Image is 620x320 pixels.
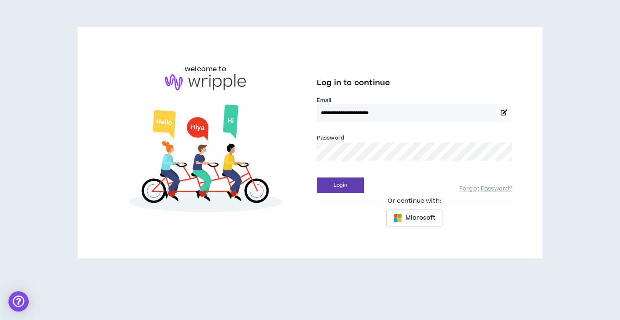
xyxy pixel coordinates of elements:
h6: welcome to [185,64,226,74]
img: logo-brand.png [165,74,246,90]
label: Email [317,97,512,104]
span: Or continue with: [382,196,447,206]
button: Login [317,177,364,193]
button: Microsoft [386,210,442,226]
div: Open Intercom Messenger [8,291,29,312]
label: Password [317,134,344,142]
img: Welcome to Wripple [108,99,303,221]
a: Forgot Password? [459,185,512,193]
span: Log in to continue [317,78,390,88]
span: Microsoft [405,213,435,223]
